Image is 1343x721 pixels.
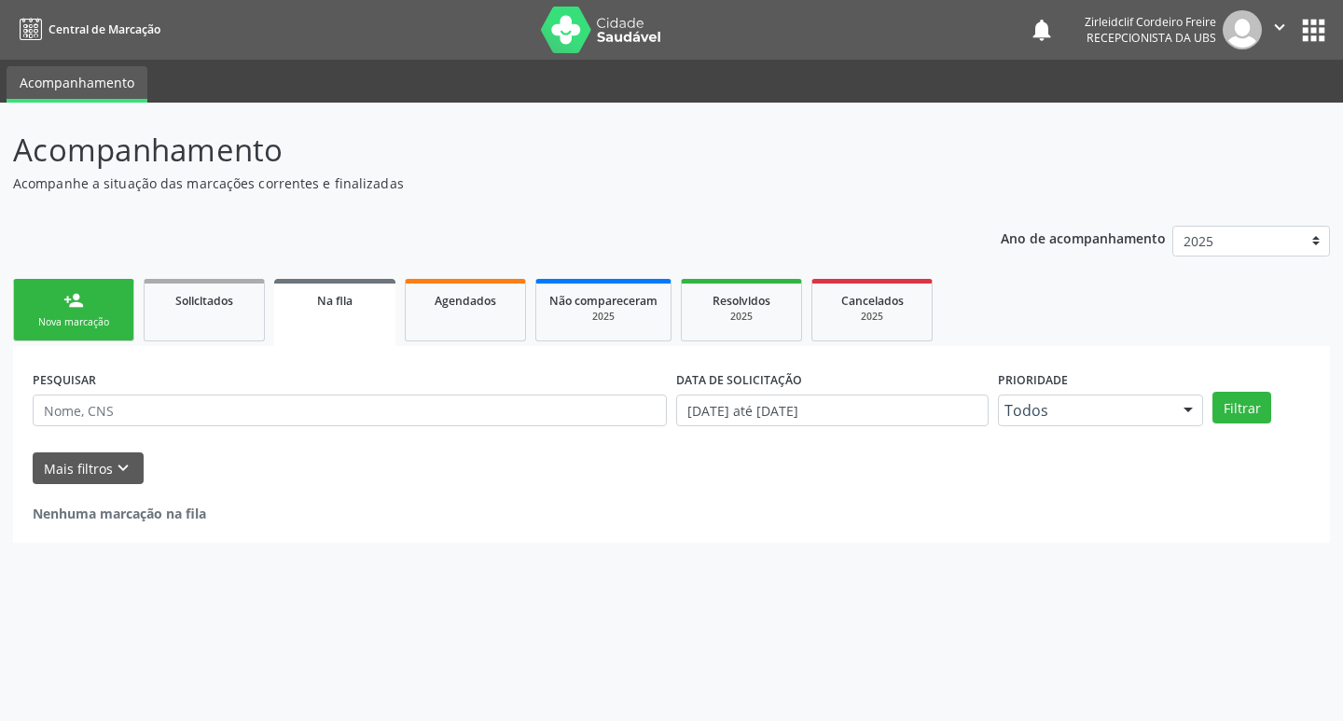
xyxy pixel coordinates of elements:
span: Na fila [317,293,353,309]
i: keyboard_arrow_down [113,458,133,478]
label: Prioridade [998,366,1068,395]
button:  [1262,10,1297,49]
input: Nome, CNS [33,395,667,426]
button: notifications [1029,17,1055,43]
a: Acompanhamento [7,66,147,103]
span: Central de Marcação [48,21,160,37]
p: Acompanhamento [13,127,935,173]
label: PESQUISAR [33,366,96,395]
p: Ano de acompanhamento [1001,226,1166,249]
span: Solicitados [175,293,233,309]
strong: Nenhuma marcação na fila [33,505,206,522]
span: Cancelados [841,293,904,309]
div: Zirleidclif Cordeiro Freire [1085,14,1216,30]
div: person_add [63,290,84,311]
div: 2025 [695,310,788,324]
div: Nova marcação [27,315,120,329]
input: Selecione um intervalo [676,395,989,426]
div: 2025 [825,310,919,324]
div: 2025 [549,310,658,324]
a: Central de Marcação [13,14,160,45]
label: DATA DE SOLICITAÇÃO [676,366,802,395]
button: Filtrar [1212,392,1271,423]
i:  [1269,17,1290,37]
p: Acompanhe a situação das marcações correntes e finalizadas [13,173,935,193]
span: Não compareceram [549,293,658,309]
span: Todos [1004,401,1165,420]
button: Mais filtroskeyboard_arrow_down [33,452,144,485]
img: img [1223,10,1262,49]
span: Agendados [435,293,496,309]
button: apps [1297,14,1330,47]
span: Resolvidos [713,293,770,309]
span: Recepcionista da UBS [1087,30,1216,46]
